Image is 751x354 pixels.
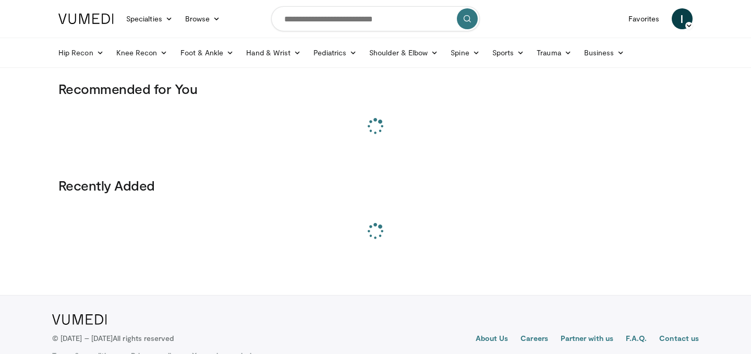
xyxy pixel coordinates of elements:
span: All rights reserved [113,334,174,343]
a: Business [578,42,631,63]
a: F.A.Q. [626,333,647,346]
a: Sports [486,42,531,63]
a: Knee Recon [110,42,174,63]
a: Trauma [530,42,578,63]
a: Browse [179,8,227,29]
a: Spine [444,42,486,63]
img: VuMedi Logo [52,314,107,325]
a: Careers [520,333,548,346]
a: About Us [476,333,508,346]
a: Pediatrics [307,42,363,63]
img: VuMedi Logo [58,14,114,24]
a: Specialties [120,8,179,29]
a: Shoulder & Elbow [363,42,444,63]
a: I [672,8,693,29]
input: Search topics, interventions [271,6,480,31]
a: Partner with us [561,333,613,346]
a: Hand & Wrist [240,42,307,63]
h3: Recommended for You [58,80,693,97]
a: Contact us [659,333,699,346]
a: Foot & Ankle [174,42,240,63]
p: © [DATE] – [DATE] [52,333,174,344]
a: Hip Recon [52,42,110,63]
h3: Recently Added [58,177,693,194]
a: Favorites [622,8,665,29]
